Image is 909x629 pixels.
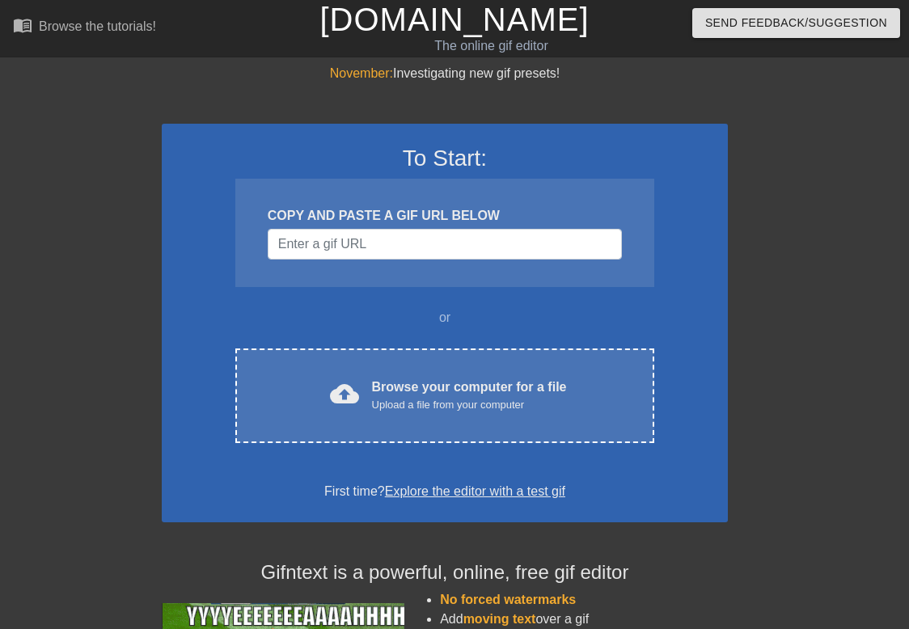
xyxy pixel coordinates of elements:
div: The online gif editor [311,36,672,56]
span: No forced watermarks [440,593,576,606]
div: Browse your computer for a file [372,378,567,413]
span: menu_book [13,15,32,35]
div: First time? [183,482,707,501]
input: Username [268,229,622,260]
a: Browse the tutorials! [13,15,156,40]
a: Explore the editor with a test gif [385,484,565,498]
button: Send Feedback/Suggestion [692,8,900,38]
div: Browse the tutorials! [39,19,156,33]
span: Send Feedback/Suggestion [705,13,887,33]
span: moving text [463,612,536,626]
div: or [204,308,686,327]
span: November: [330,66,393,80]
div: Investigating new gif presets! [162,64,728,83]
div: Upload a file from your computer [372,397,567,413]
h3: To Start: [183,145,707,172]
div: COPY AND PASTE A GIF URL BELOW [268,206,622,226]
span: cloud_upload [330,379,359,408]
li: Add over a gif [440,610,728,629]
a: [DOMAIN_NAME] [319,2,589,37]
h4: Gifntext is a powerful, online, free gif editor [162,561,728,585]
